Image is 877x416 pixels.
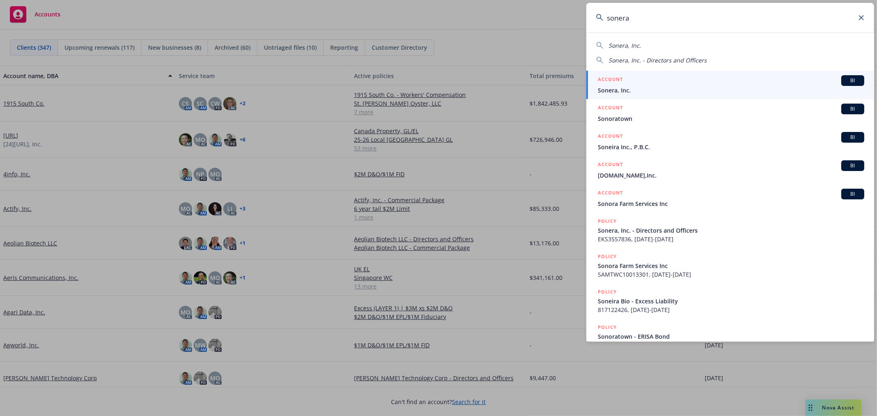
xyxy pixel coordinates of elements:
h5: POLICY [598,217,617,225]
span: BI [845,134,861,141]
span: Sonora Farm Services Inc [598,199,864,208]
span: BI [845,190,861,198]
span: Sonera, Inc. - Directors and Officers [609,56,707,64]
a: ACCOUNTBISonoratown [586,99,874,127]
span: 817122426, [DATE]-[DATE] [598,305,864,314]
span: Sonera, Inc. - Directors and Officers [598,226,864,235]
span: Sonora Farm Services Inc [598,261,864,270]
input: Search... [586,3,874,32]
a: POLICYSonoratown - ERISA Bond107464792, [DATE]-[DATE] [586,319,874,354]
h5: ACCOUNT [598,132,623,142]
a: POLICYSoneira Bio - Excess Liability817122426, [DATE]-[DATE] [586,283,874,319]
span: 107464792, [DATE]-[DATE] [598,341,864,349]
span: Soneira Inc., P.B.C. [598,143,864,151]
a: ACCOUNTBISonora Farm Services Inc [586,184,874,213]
h5: ACCOUNT [598,104,623,113]
span: [DOMAIN_NAME],Inc. [598,171,864,180]
h5: ACCOUNT [598,189,623,199]
span: BI [845,105,861,113]
a: POLICYSonora Farm Services IncSAMTWC10013301, [DATE]-[DATE] [586,248,874,283]
a: POLICYSonera, Inc. - Directors and OfficersEKS3557836, [DATE]-[DATE] [586,213,874,248]
span: Soneira Bio - Excess Liability [598,297,864,305]
span: SAMTWC10013301, [DATE]-[DATE] [598,270,864,279]
a: ACCOUNTBISonera, Inc. [586,71,874,99]
a: ACCOUNTBISoneira Inc., P.B.C. [586,127,874,156]
span: Sonera, Inc. [609,42,641,49]
h5: POLICY [598,323,617,331]
h5: POLICY [598,288,617,296]
span: Sonera, Inc. [598,86,864,95]
span: BI [845,77,861,84]
span: EKS3557836, [DATE]-[DATE] [598,235,864,243]
h5: ACCOUNT [598,75,623,85]
h5: ACCOUNT [598,160,623,170]
span: Sonoratown - ERISA Bond [598,332,864,341]
span: BI [845,162,861,169]
a: ACCOUNTBI[DOMAIN_NAME],Inc. [586,156,874,184]
h5: POLICY [598,252,617,261]
span: Sonoratown [598,114,864,123]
